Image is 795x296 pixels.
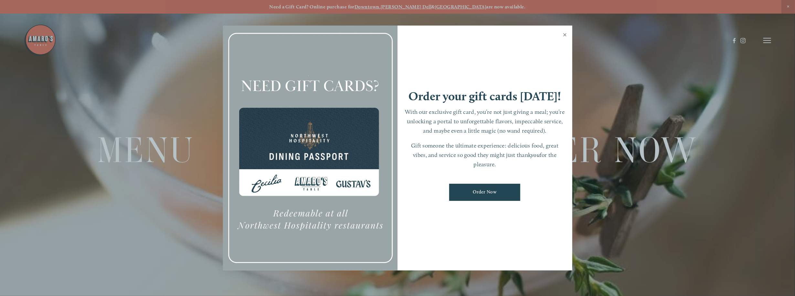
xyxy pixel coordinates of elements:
[531,151,540,158] em: you
[404,107,566,135] p: With our exclusive gift card, you’re not just giving a meal; you’re unlocking a portal to unforge...
[449,184,520,201] a: Order Now
[559,27,571,45] a: Close
[404,141,566,169] p: Gift someone the ultimate experience: delicious food, great vibes, and service so good they might...
[408,90,561,102] h1: Order your gift cards [DATE]!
